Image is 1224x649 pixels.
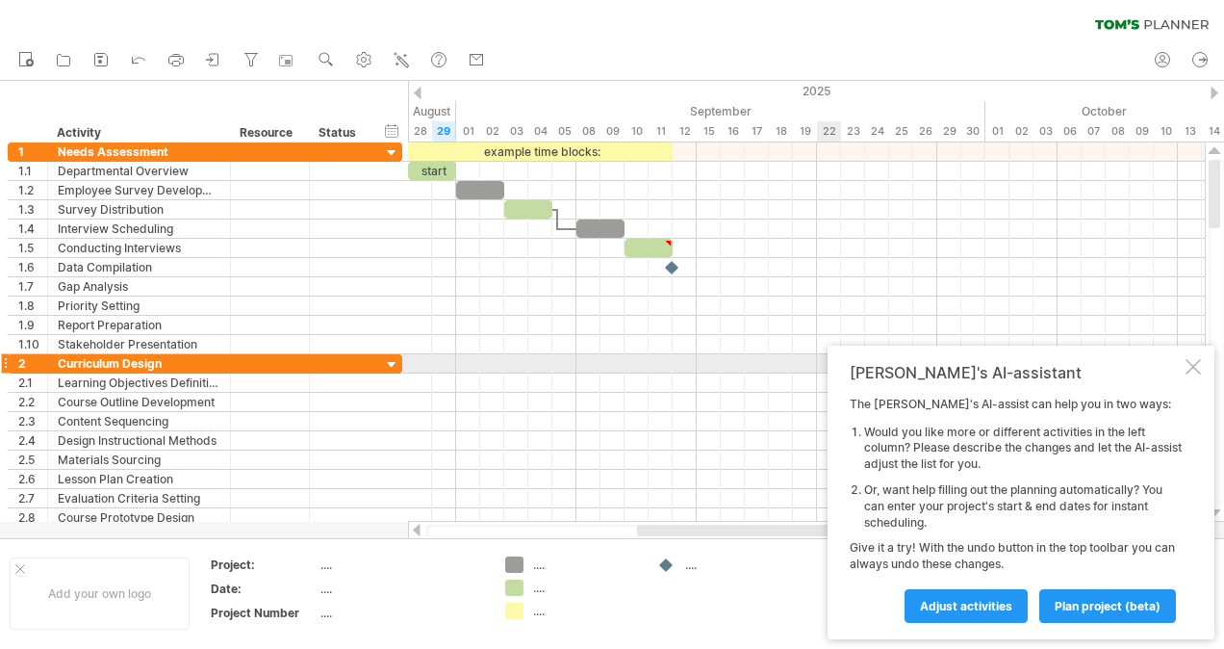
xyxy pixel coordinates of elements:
div: Wednesday, 10 September 2025 [625,121,649,142]
div: Thursday, 28 August 2025 [408,121,432,142]
div: .... [533,603,638,619]
div: Friday, 29 August 2025 [432,121,456,142]
div: Evaluation Criteria Setting [58,489,220,507]
div: Project: [211,557,317,573]
div: example time blocks: [408,143,673,161]
a: Adjust activities [905,589,1028,623]
div: Thursday, 9 October 2025 [1130,121,1154,142]
div: 1.6 [18,258,47,276]
div: Resource [240,123,298,143]
div: Add your own logo [10,558,190,630]
div: Priority Setting [58,297,220,315]
span: Adjust activities [920,599,1012,613]
div: 1 [18,143,47,161]
div: Needs Assessment [58,143,220,161]
div: Stakeholder Presentation [58,335,220,353]
div: 1.9 [18,316,47,334]
div: Date: [211,581,317,597]
div: Materials Sourcing [58,451,220,469]
div: Monday, 15 September 2025 [697,121,721,142]
div: Tuesday, 2 September 2025 [480,121,504,142]
div: [PERSON_NAME]'s AI-assistant [850,363,1182,382]
div: Course Prototype Design [58,508,220,527]
div: Thursday, 4 September 2025 [528,121,552,142]
div: Survey Distribution [58,200,220,219]
div: Employee Survey Development [58,181,220,199]
div: Thursday, 11 September 2025 [649,121,673,142]
div: Gap Analysis [58,277,220,296]
div: Content Sequencing [58,412,220,430]
div: Wednesday, 8 October 2025 [1106,121,1130,142]
div: Friday, 26 September 2025 [913,121,937,142]
div: .... [320,581,482,597]
div: .... [320,557,482,573]
div: start [408,162,456,180]
div: 2.1 [18,374,47,392]
div: 1.5 [18,239,47,257]
div: Course Outline Development [58,393,220,411]
div: Wednesday, 17 September 2025 [745,121,769,142]
div: Learning Objectives Definition [58,374,220,392]
div: Friday, 10 October 2025 [1154,121,1178,142]
div: Thursday, 18 September 2025 [769,121,793,142]
div: 2.6 [18,470,47,488]
span: plan project (beta) [1055,599,1160,613]
div: 2.5 [18,451,47,469]
li: Would you like more or different activities in the left column? Please describe the changes and l... [864,425,1182,473]
div: Monday, 13 October 2025 [1178,121,1202,142]
div: 1.1 [18,162,47,180]
div: .... [533,557,638,573]
div: Tuesday, 30 September 2025 [961,121,985,142]
div: 1.4 [18,220,47,238]
div: 1.8 [18,297,47,315]
div: 2.3 [18,412,47,430]
div: Activity [57,123,219,143]
div: Thursday, 2 October 2025 [1009,121,1033,142]
div: Data Compilation [58,258,220,276]
div: Lesson Plan Creation [58,470,220,488]
div: Monday, 8 September 2025 [576,121,600,142]
div: Tuesday, 23 September 2025 [841,121,865,142]
div: Tuesday, 7 October 2025 [1082,121,1106,142]
div: Friday, 3 October 2025 [1033,121,1058,142]
div: 2.2 [18,393,47,411]
div: Conducting Interviews [58,239,220,257]
div: Monday, 1 September 2025 [456,121,480,142]
div: Tuesday, 9 September 2025 [600,121,625,142]
div: The [PERSON_NAME]'s AI-assist can help you in two ways: Give it a try! With the undo button in th... [850,397,1182,622]
div: 2.4 [18,431,47,450]
div: Friday, 5 September 2025 [552,121,576,142]
div: Wednesday, 1 October 2025 [985,121,1009,142]
div: Tuesday, 16 September 2025 [721,121,745,142]
div: Departmental Overview [58,162,220,180]
div: .... [320,605,482,621]
div: Monday, 6 October 2025 [1058,121,1082,142]
div: 1.3 [18,200,47,219]
div: Friday, 12 September 2025 [673,121,697,142]
div: Monday, 29 September 2025 [937,121,961,142]
div: Project Number [211,605,317,621]
div: .... [533,580,638,596]
div: Status [319,123,361,143]
div: Monday, 22 September 2025 [817,121,841,142]
div: September 2025 [456,101,985,121]
div: 2 [18,354,47,373]
div: Wednesday, 24 September 2025 [865,121,889,142]
div: .... [685,557,790,573]
div: 2.8 [18,508,47,527]
div: Thursday, 25 September 2025 [889,121,913,142]
div: 1.2 [18,181,47,199]
div: Report Preparation [58,316,220,334]
div: 1.7 [18,277,47,296]
div: 2.7 [18,489,47,507]
div: 1.10 [18,335,47,353]
div: Friday, 19 September 2025 [793,121,817,142]
div: Wednesday, 3 September 2025 [504,121,528,142]
div: Curriculum Design [58,354,220,373]
div: Design Instructional Methods [58,431,220,450]
div: Interview Scheduling [58,220,220,238]
li: Or, want help filling out the planning automatically? You can enter your project's start & end da... [864,482,1182,531]
a: plan project (beta) [1039,589,1176,623]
